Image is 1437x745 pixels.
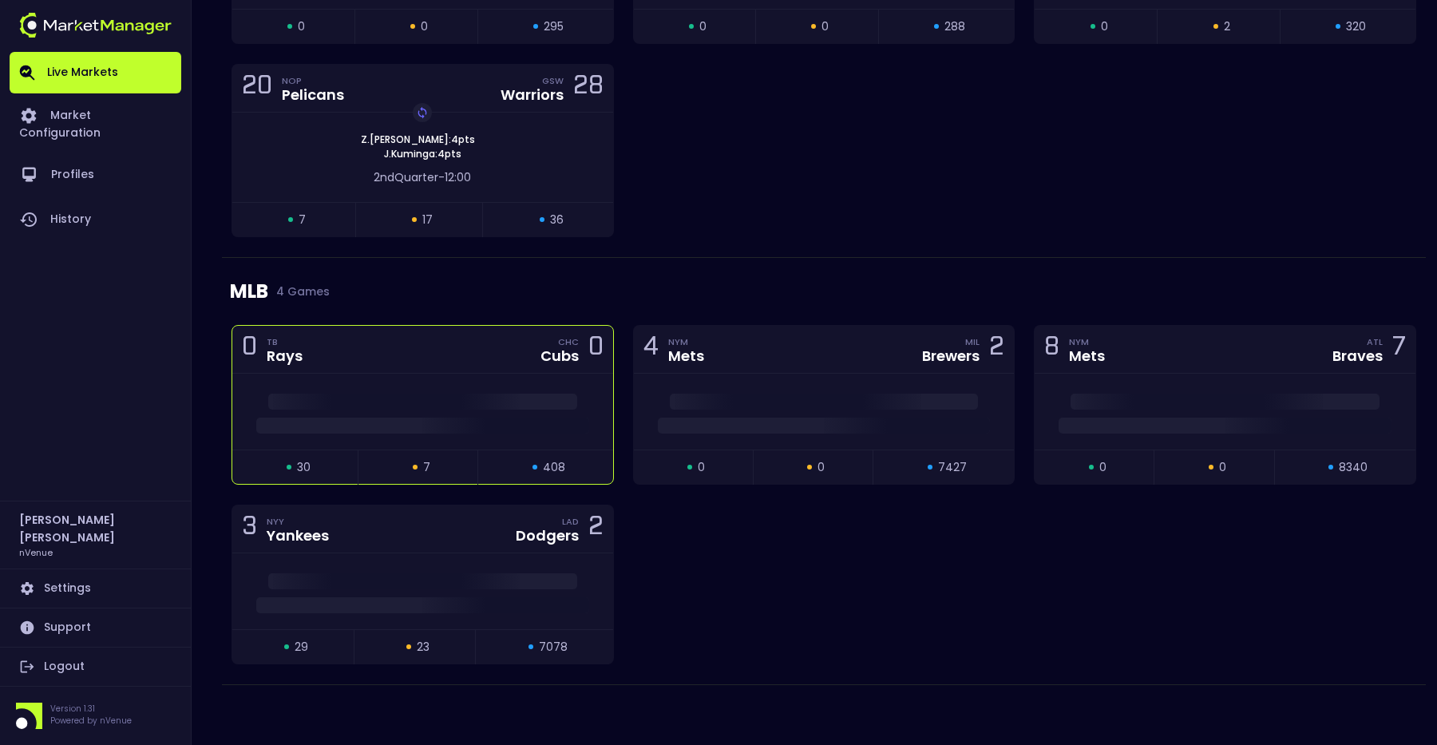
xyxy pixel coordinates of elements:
div: Warriors [501,88,564,102]
div: 8 [1044,335,1059,364]
span: 0 [298,18,305,35]
p: Powered by nVenue [50,715,132,727]
a: History [10,197,181,242]
h2: [PERSON_NAME] [PERSON_NAME] [19,511,172,546]
p: Version 1.31 [50,703,132,715]
div: 20 [242,73,272,103]
a: Profiles [10,153,181,197]
div: Version 1.31Powered by nVenue [10,703,181,729]
span: 29 [295,639,308,656]
div: Rays [267,349,303,363]
span: 30 [297,459,311,476]
span: 320 [1346,18,1366,35]
span: 7427 [938,459,967,476]
div: NYM [668,335,704,348]
div: 2 [989,335,1004,364]
div: CHC [558,335,579,348]
span: 7 [299,212,306,228]
div: 0 [588,335,604,364]
div: Pelicans [282,88,344,102]
span: 4 Games [268,285,330,298]
a: Support [10,608,181,647]
span: 295 [544,18,564,35]
a: Live Markets [10,52,181,93]
span: 2 [1224,18,1230,35]
span: 12:00 [445,169,471,185]
a: Settings [10,569,181,608]
span: 0 [821,18,829,35]
div: ATL [1367,335,1383,348]
div: NOP [282,74,344,87]
div: MIL [965,335,980,348]
span: 8340 [1339,459,1368,476]
span: 23 [417,639,430,656]
div: Yankees [267,529,329,543]
span: 0 [699,18,707,35]
div: 4 [643,335,659,364]
div: Mets [668,349,704,363]
span: - [438,169,445,185]
span: 288 [944,18,965,35]
a: Market Configuration [10,93,181,153]
span: 7078 [539,639,568,656]
span: 0 [1099,459,1106,476]
div: Brewers [922,349,980,363]
div: NYM [1069,335,1105,348]
a: Logout [10,648,181,686]
img: replayImg [416,106,429,119]
div: 0 [242,335,257,364]
div: GSW [542,74,564,87]
div: 2 [588,514,604,544]
div: 28 [573,73,604,103]
span: 0 [817,459,825,476]
div: Dodgers [516,529,579,543]
div: Mets [1069,349,1105,363]
h3: nVenue [19,546,53,558]
div: Cubs [540,349,579,363]
span: 17 [422,212,433,228]
span: 0 [1101,18,1108,35]
span: 0 [1219,459,1226,476]
div: 7 [1392,335,1406,364]
div: MLB [230,258,1418,325]
div: NYY [267,515,329,528]
span: 7 [423,459,430,476]
span: 2nd Quarter [374,169,438,185]
span: 408 [543,459,565,476]
div: Braves [1332,349,1383,363]
span: 36 [550,212,564,228]
div: LAD [562,515,579,528]
div: 3 [242,514,257,544]
div: TB [267,335,303,348]
span: Z . [PERSON_NAME] : 4 pts [356,133,480,147]
span: 0 [698,459,705,476]
img: logo [19,13,172,38]
span: 0 [421,18,428,35]
span: J . Kuminga : 4 pts [379,147,466,161]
